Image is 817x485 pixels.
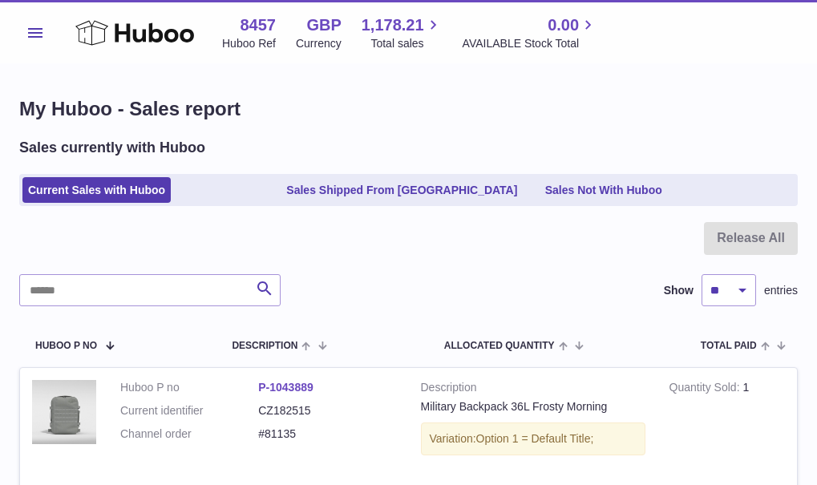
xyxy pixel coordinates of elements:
[120,380,258,395] dt: Huboo P no
[32,380,96,444] img: 84571750156832.jpg
[421,422,645,455] div: Variation:
[258,381,313,394] a: P-1043889
[444,341,555,351] span: ALLOCATED Quantity
[120,426,258,442] dt: Channel order
[306,14,341,36] strong: GBP
[370,36,442,51] span: Total sales
[222,36,276,51] div: Huboo Ref
[664,283,694,298] label: Show
[22,177,171,204] a: Current Sales with Huboo
[540,177,668,204] a: Sales Not With Huboo
[258,426,396,442] dd: #81135
[701,341,757,351] span: Total paid
[296,36,342,51] div: Currency
[35,341,97,351] span: Huboo P no
[240,14,276,36] strong: 8457
[362,14,443,51] a: 1,178.21 Total sales
[669,381,743,398] strong: Quantity Sold
[362,14,424,36] span: 1,178.21
[421,399,645,414] div: Military Backpack 36L Frosty Morning
[281,177,523,204] a: Sales Shipped From [GEOGRAPHIC_DATA]
[421,380,645,399] strong: Description
[548,14,579,36] span: 0.00
[258,403,396,418] dd: CZ182515
[463,14,598,51] a: 0.00 AVAILABLE Stock Total
[232,341,297,351] span: Description
[476,432,594,445] span: Option 1 = Default Title;
[463,36,598,51] span: AVAILABLE Stock Total
[120,403,258,418] dt: Current identifier
[657,368,797,475] td: 1
[19,96,798,122] h1: My Huboo - Sales report
[19,138,205,157] h2: Sales currently with Huboo
[764,283,798,298] span: entries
